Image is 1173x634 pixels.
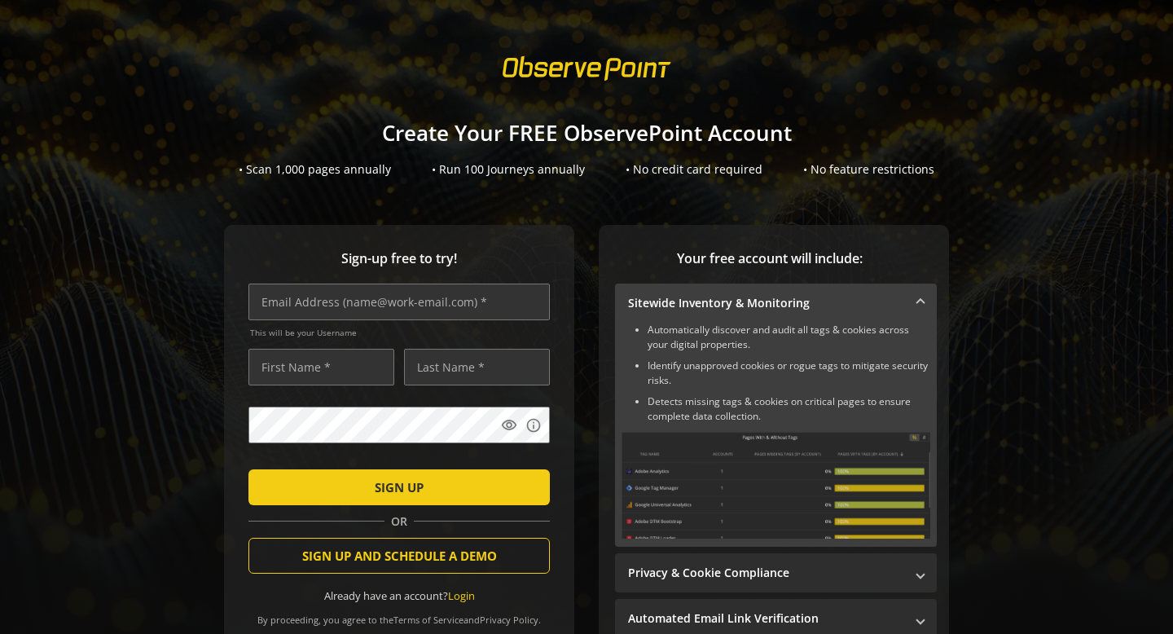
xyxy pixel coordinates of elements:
div: • Run 100 Journeys annually [432,161,585,178]
mat-expansion-panel-header: Sitewide Inventory & Monitoring [615,284,937,323]
span: Your free account will include: [615,249,925,268]
input: Last Name * [404,349,550,385]
div: Already have an account? [248,588,550,604]
li: Detects missing tags & cookies on critical pages to ensure complete data collection. [648,394,930,424]
span: SIGN UP [375,473,424,502]
img: Sitewide Inventory & Monitoring [622,432,930,539]
mat-panel-title: Privacy & Cookie Compliance [628,565,904,581]
span: This will be your Username [250,327,550,338]
li: Identify unapproved cookies or rogue tags to mitigate security risks. [648,359,930,388]
a: Login [448,588,475,603]
div: By proceeding, you agree to the and . [248,603,550,626]
mat-icon: info [525,417,542,434]
mat-icon: visibility [501,417,517,434]
div: • Scan 1,000 pages annually [239,161,391,178]
button: SIGN UP AND SCHEDULE A DEMO [248,538,550,574]
div: Sitewide Inventory & Monitoring [615,323,937,547]
li: Automatically discover and audit all tags & cookies across your digital properties. [648,323,930,352]
a: Terms of Service [393,614,463,626]
span: OR [384,513,414,530]
div: • No credit card required [626,161,762,178]
div: • No feature restrictions [803,161,934,178]
mat-panel-title: Sitewide Inventory & Monitoring [628,295,904,311]
mat-panel-title: Automated Email Link Verification [628,610,904,627]
input: First Name * [248,349,394,385]
span: SIGN UP AND SCHEDULE A DEMO [302,541,497,570]
button: SIGN UP [248,469,550,505]
span: Sign-up free to try! [248,249,550,268]
mat-expansion-panel-header: Privacy & Cookie Compliance [615,553,937,592]
a: Privacy Policy [480,614,538,626]
input: Email Address (name@work-email.com) * [248,284,550,320]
